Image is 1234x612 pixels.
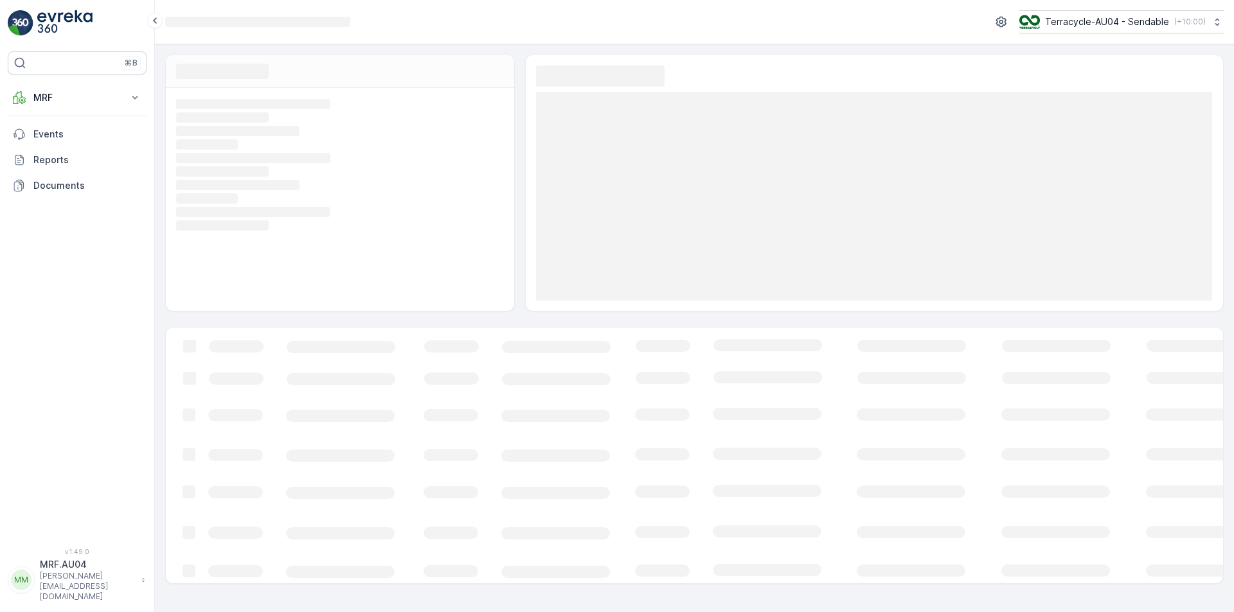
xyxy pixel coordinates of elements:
[33,91,121,104] p: MRF
[125,58,138,68] p: ⌘B
[40,558,135,571] p: MRF.AU04
[8,558,147,602] button: MMMRF.AU04[PERSON_NAME][EMAIL_ADDRESS][DOMAIN_NAME]
[1019,15,1040,29] img: terracycle_logo.png
[8,10,33,36] img: logo
[8,121,147,147] a: Events
[8,173,147,198] a: Documents
[33,179,141,192] p: Documents
[1045,15,1169,28] p: Terracycle-AU04 - Sendable
[11,570,31,590] div: MM
[37,10,93,36] img: logo_light-DOdMpM7g.png
[33,153,141,166] p: Reports
[8,548,147,555] span: v 1.49.0
[40,571,135,602] p: [PERSON_NAME][EMAIL_ADDRESS][DOMAIN_NAME]
[33,128,141,141] p: Events
[8,85,147,110] button: MRF
[8,147,147,173] a: Reports
[1174,17,1206,27] p: ( +10:00 )
[1019,10,1224,33] button: Terracycle-AU04 - Sendable(+10:00)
